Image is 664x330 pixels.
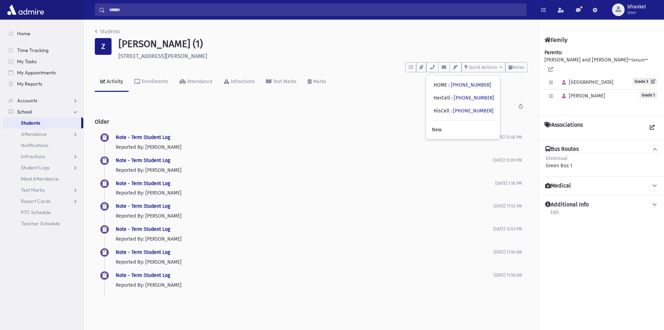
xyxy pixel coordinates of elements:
span: Student Logs [21,164,49,171]
a: Notifications [3,140,83,151]
a: [PHONE_NUMBER] [451,82,491,88]
div: Test Marks [272,79,297,85]
span: School [17,109,32,115]
span: Report Cards [21,198,51,204]
a: Note - Term Student Log [116,272,170,278]
h4: Bus Routes [545,146,579,153]
a: My Tasks [3,56,83,67]
a: Students [95,29,120,35]
a: Note - Term Student Log [116,157,170,163]
a: Student Logs [3,162,83,173]
a: Marks [302,72,332,92]
span: Notes [512,65,524,70]
b: Parents: [544,50,562,56]
img: AdmirePro [6,3,46,17]
span: Quick Actions [469,65,497,70]
div: HerCell [434,94,494,102]
div: Attendance [186,79,213,85]
a: Edit [550,208,559,221]
div: Z [95,38,112,55]
h4: Associations [544,122,583,134]
span: Home [17,30,30,37]
a: Grade 3 [633,78,657,85]
span: Grade 1 [640,92,657,98]
button: Additional Info [544,201,658,208]
div: [PERSON_NAME] and [PERSON_NAME] [544,49,658,110]
a: Note - Term Student Log [116,181,170,186]
p: Reported By: [PERSON_NAME] [116,212,494,220]
button: Quick Actions [461,62,505,72]
a: PTC Schedule [3,207,83,218]
a: Accounts [3,95,83,106]
h4: Medical [545,182,571,190]
div: HOME [434,81,491,89]
span: [DATE] 11:56 AM [494,273,522,278]
p: Reported By: [PERSON_NAME] [116,189,495,197]
div: Infractions [229,79,255,85]
button: Medical [544,182,658,190]
h1: [PERSON_NAME] (1) [119,38,527,50]
span: [PERSON_NAME] [559,93,605,99]
span: Test Marks [21,187,45,193]
p: Reported By: [PERSON_NAME] [116,167,493,174]
span: My Appointments [17,69,56,76]
span: : [448,82,449,88]
div: HisCell [434,107,494,115]
p: Reported By: [PERSON_NAME] [116,235,493,243]
a: Time Tracking [3,45,83,56]
span: Accounts [17,97,37,104]
span: PTC Schedule [21,209,51,215]
a: Infractions [3,151,83,162]
a: Students [3,117,81,129]
span: Infractions [21,153,45,160]
button: Bus Routes [544,146,658,153]
a: Test Marks [260,72,302,92]
a: Note - Term Student Log [116,249,170,255]
a: Enrollments [129,72,174,92]
span: : [451,108,452,114]
button: Notes [505,62,527,72]
h4: Additional Info [545,201,589,208]
span: [DATE] 12:09 PM [493,158,522,163]
h4: Family [544,37,567,43]
a: Infractions [218,72,260,92]
div: Marks [312,79,326,85]
span: [DATE] 12:53 PM [493,227,522,232]
a: Test Marks [3,184,83,196]
div: Green Bus 1 [546,155,572,169]
span: Time Tracking [17,47,48,53]
h2: Older [95,113,527,131]
a: Attendance [174,72,218,92]
span: Dismissal [546,155,567,161]
input: Search [105,3,526,16]
span: bfrankel [627,4,646,10]
div: Activity [105,79,123,85]
span: [DATE] 11:56 AM [494,250,522,255]
a: My Reports [3,78,83,89]
p: Reported By: [PERSON_NAME] [116,258,494,266]
a: Note - Term Student Log [116,134,170,140]
a: Note - Term Student Log [116,226,170,232]
span: Teacher Schedule [21,220,60,227]
a: Home [3,28,83,39]
span: [DATE] 11:52 AM [494,204,522,208]
nav: breadcrumb [95,28,120,38]
span: My Tasks [17,58,37,65]
a: View all Associations [646,122,658,134]
div: Enrollments [140,79,168,85]
span: Notifications [21,142,48,148]
a: New [426,123,500,136]
span: [DATE] 12:48 PM [493,135,522,140]
a: Teacher Schedule [3,218,83,229]
a: [PHONE_NUMBER] [454,95,494,101]
a: My Appointments [3,67,83,78]
p: Reported By: [PERSON_NAME] [116,144,493,151]
span: : [451,95,452,101]
a: Report Cards [3,196,83,207]
a: School [3,106,83,117]
span: Attendance [21,131,47,137]
span: [GEOGRAPHIC_DATA] [559,79,613,85]
a: Note - Term Student Log [116,203,170,209]
a: [PHONE_NUMBER] [453,108,494,114]
h6: [STREET_ADDRESS][PERSON_NAME] [119,53,527,59]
